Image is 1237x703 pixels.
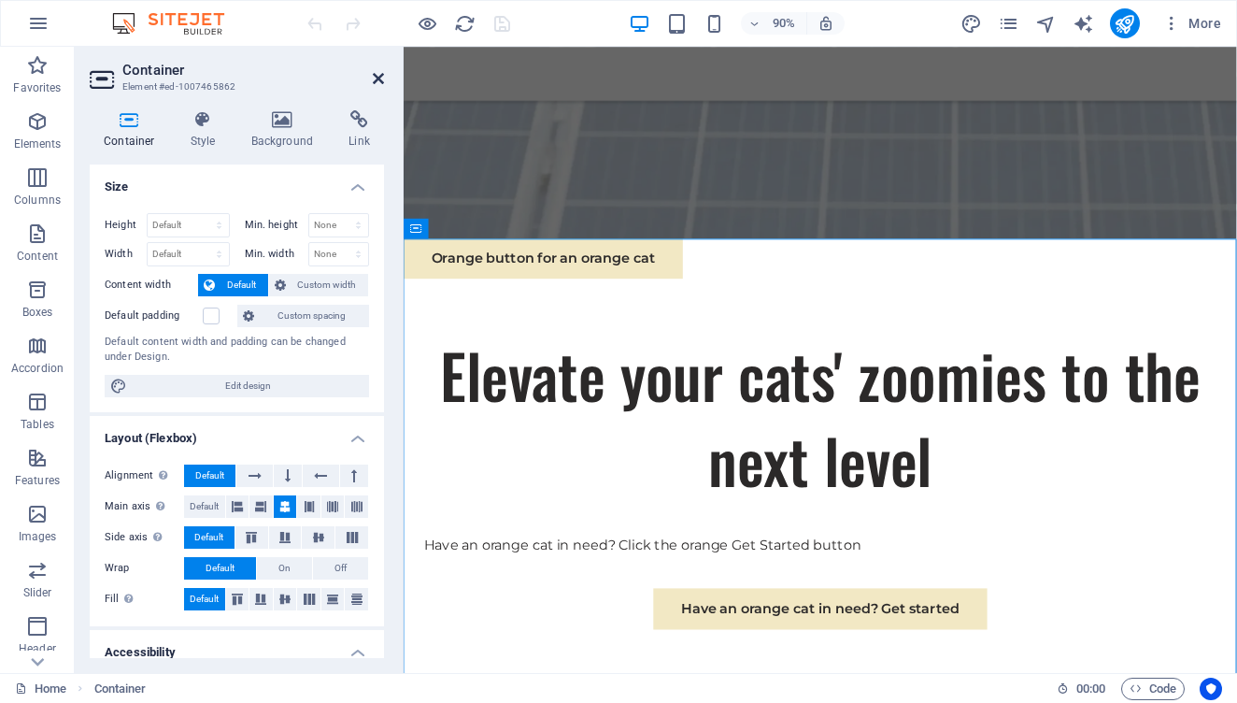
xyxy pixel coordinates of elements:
button: publish [1110,8,1140,38]
p: Content [17,249,58,264]
button: Default [184,495,225,518]
p: Boxes [22,305,53,320]
button: 90% [741,12,807,35]
h4: Style [177,110,237,150]
button: Click here to leave preview mode and continue editing [416,12,438,35]
span: Edit design [133,375,363,397]
h4: Layout (Flexbox) [90,416,384,450]
h6: Session time [1057,678,1106,700]
label: Width [105,249,147,259]
p: Elements [14,136,62,151]
button: design [960,12,983,35]
button: Usercentrics [1200,678,1222,700]
span: Default [206,557,235,580]
p: Features [15,473,60,488]
label: Min. height [245,220,308,230]
i: Publish [1114,13,1135,35]
p: Favorites [13,80,61,95]
span: More [1162,14,1221,33]
button: Custom spacing [237,305,369,327]
button: navigator [1035,12,1058,35]
h4: Container [90,110,177,150]
label: Fill [105,588,184,610]
span: Click to select. Double-click to edit [94,678,147,700]
p: Accordion [11,361,64,376]
i: Pages (Ctrl+Alt+S) [998,13,1019,35]
img: Editor Logo [107,12,248,35]
span: Code [1130,678,1176,700]
p: Slider [23,585,52,600]
i: Navigator [1035,13,1057,35]
label: Side axis [105,526,184,549]
button: Default [198,274,268,296]
button: On [257,557,312,580]
span: On [278,557,291,580]
span: Default [190,495,219,518]
p: Columns [14,193,61,208]
label: Wrap [105,557,184,580]
p: Images [19,529,57,544]
div: Default content width and padding can be changed under Design. [105,335,369,366]
i: On resize automatically adjust zoom level to fit chosen device. [818,15,834,32]
h4: Accessibility [90,630,384,664]
h4: Background [237,110,335,150]
span: Default [195,465,224,487]
h3: Element #ed-1007465862 [122,79,347,95]
button: reload [453,12,476,35]
i: Reload page [454,13,476,35]
label: Alignment [105,465,184,487]
h4: Link [334,110,384,150]
button: Off [313,557,368,580]
span: Default [194,526,223,549]
h2: Container [122,62,384,79]
i: Design (Ctrl+Alt+Y) [960,13,982,35]
label: Main axis [105,495,184,518]
span: 00 00 [1076,678,1105,700]
span: Default [190,588,219,610]
button: Custom width [269,274,369,296]
span: : [1089,681,1092,696]
button: Edit design [105,375,369,397]
button: Default [184,526,235,549]
label: Default padding [105,305,203,327]
button: Default [184,465,235,487]
h4: Size [90,165,384,198]
button: More [1155,8,1229,38]
span: Off [334,557,347,580]
button: text_generator [1073,12,1095,35]
label: Min. width [245,249,308,259]
p: Header [19,641,56,656]
span: Custom spacing [260,305,363,327]
button: pages [998,12,1020,35]
span: Default [220,274,263,296]
a: Click to cancel selection. Double-click to open Pages [15,678,66,700]
i: AI Writer [1073,13,1094,35]
label: Content width [105,274,198,296]
label: Height [105,220,147,230]
p: Tables [21,417,54,432]
button: Default [184,588,225,610]
span: Custom width [291,274,363,296]
button: Default [184,557,256,580]
h6: 90% [769,12,799,35]
nav: breadcrumb [94,678,147,700]
button: Code [1121,678,1185,700]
